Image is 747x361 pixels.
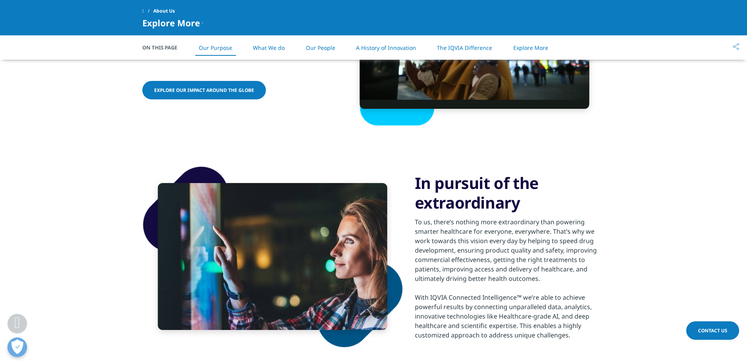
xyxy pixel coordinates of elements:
[142,44,185,51] span: On This Page
[356,44,416,51] a: A History of Innovation
[415,293,605,340] div: With IQVIA Connected Intelligence™ we’re able to achieve powerful results by connecting unparalle...
[415,217,605,283] div: To us, there’s nothing more extraordinary than powering smarter healthcare for everyone, everywhe...
[199,44,232,51] a: Our Purpose
[437,44,492,51] a: The IQVIA Difference
[142,166,403,348] img: shape-1.png
[513,44,548,51] a: Explore More
[154,87,254,93] span: Explore our impact around the globe
[142,81,266,99] a: Explore our impact around the globe
[253,44,285,51] a: What We do
[698,327,727,334] span: Contact Us
[7,337,27,357] button: Open Preferences
[153,4,175,18] span: About Us
[142,18,200,27] span: Explore More
[415,173,605,213] h3: In pursuit of the extraordinary
[686,321,739,340] a: Contact Us
[306,44,335,51] a: Our People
